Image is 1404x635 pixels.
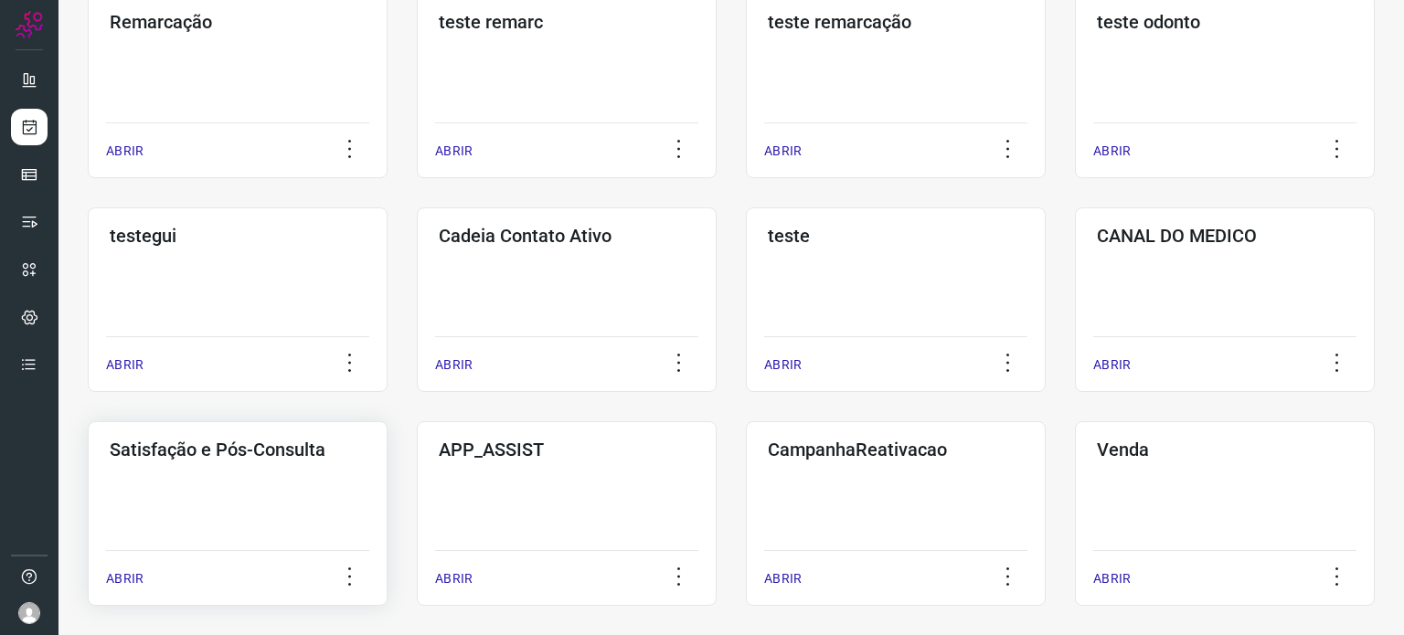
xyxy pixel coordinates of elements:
p: ABRIR [1093,569,1131,588]
h3: CampanhaReativacao [768,439,1024,460]
p: ABRIR [1093,142,1131,161]
p: ABRIR [435,142,473,161]
h3: CANAL DO MEDICO [1097,225,1353,247]
h3: APP_ASSIST [439,439,695,460]
h3: testegui [110,225,366,247]
h3: teste remarcação [768,11,1024,33]
p: ABRIR [106,142,144,161]
p: ABRIR [764,355,802,375]
p: ABRIR [435,355,473,375]
p: ABRIR [764,569,802,588]
p: ABRIR [1093,355,1131,375]
h3: teste odonto [1097,11,1353,33]
h3: Remarcação [110,11,366,33]
p: ABRIR [764,142,802,161]
p: ABRIR [106,569,144,588]
img: Logo [16,11,43,38]
p: ABRIR [435,569,473,588]
h3: teste [768,225,1024,247]
p: ABRIR [106,355,144,375]
h3: Cadeia Contato Ativo [439,225,695,247]
h3: Venda [1097,439,1353,460]
h3: teste remarc [439,11,695,33]
img: avatar-user-boy.jpg [18,602,40,624]
h3: Satisfação e Pós-Consulta [110,439,366,460]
